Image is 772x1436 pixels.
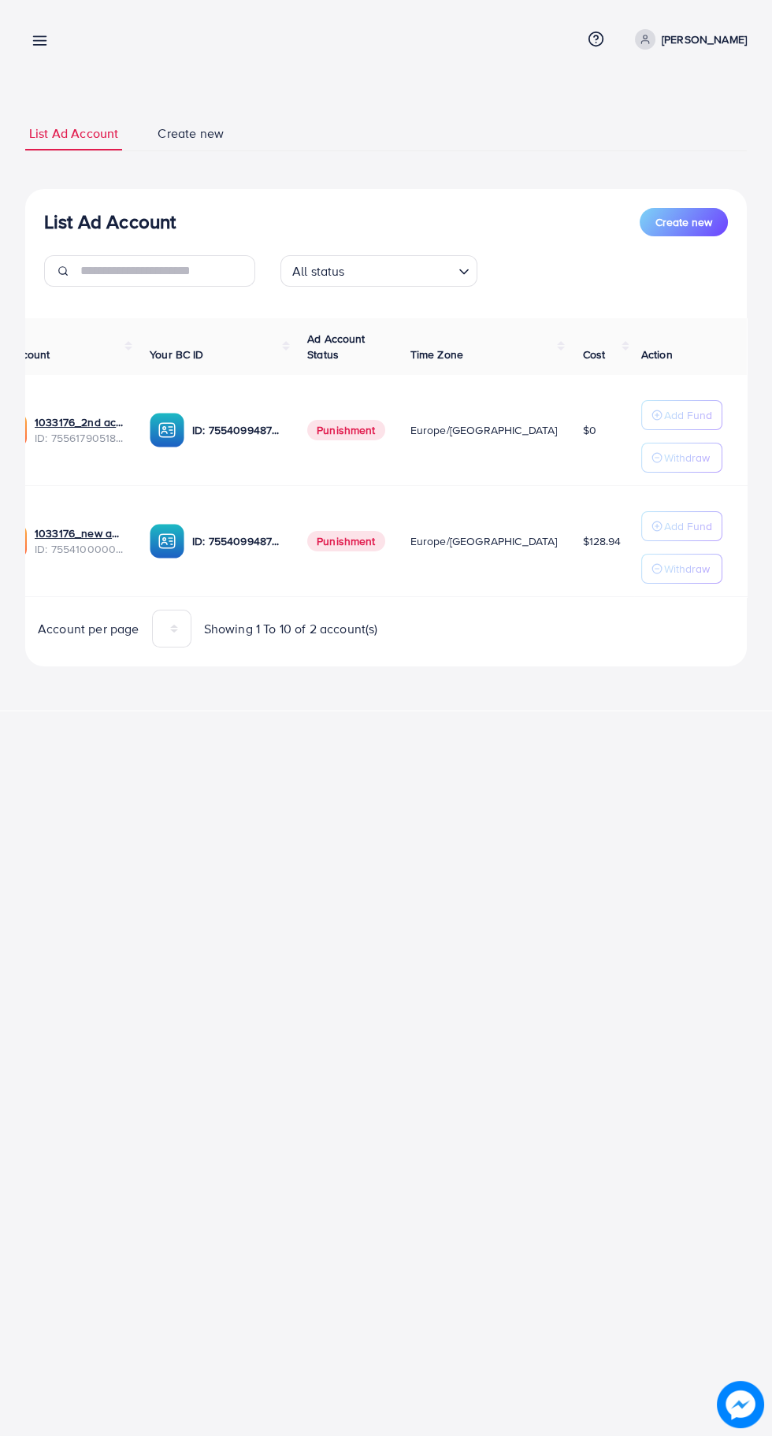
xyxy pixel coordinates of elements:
[158,124,224,143] span: Create new
[38,620,139,638] span: Account per page
[204,620,378,638] span: Showing 1 To 10 of 2 account(s)
[289,260,348,283] span: All status
[582,422,596,438] span: $0
[582,347,605,362] span: Cost
[664,559,710,578] p: Withdraw
[641,554,722,584] button: Withdraw
[410,347,463,362] span: Time Zone
[307,331,366,362] span: Ad Account Status
[192,421,282,440] p: ID: 7554099487195987976
[410,533,558,549] span: Europe/[GEOGRAPHIC_DATA]
[410,422,558,438] span: Europe/[GEOGRAPHIC_DATA]
[641,511,722,541] button: Add Fund
[350,257,452,283] input: Search for option
[640,208,728,236] button: Create new
[280,255,477,287] div: Search for option
[722,1386,759,1423] img: image
[35,541,124,557] span: ID: 7554100000771506177
[150,347,204,362] span: Your BC ID
[664,448,710,467] p: Withdraw
[641,347,673,362] span: Action
[150,524,184,558] img: ic-ba-acc.ded83a64.svg
[35,414,124,430] a: 1033176_2nd account learning centre_1759310354931
[35,414,124,447] div: <span class='underline'>1033176_2nd account learning centre_1759310354931</span></br>755617905189...
[35,525,124,541] a: 1033176_new add account_1758826016703
[192,532,282,551] p: ID: 7554099487195987976
[641,443,722,473] button: Withdraw
[662,30,747,49] p: [PERSON_NAME]
[150,413,184,447] img: ic-ba-acc.ded83a64.svg
[35,525,124,558] div: <span class='underline'>1033176_new add account_1758826016703</span></br>7554100000771506177
[664,517,712,536] p: Add Fund
[307,420,385,440] span: Punishment
[44,210,176,233] h3: List Ad Account
[35,430,124,446] span: ID: 7556179051891802130
[307,531,385,551] span: Punishment
[629,29,747,50] a: [PERSON_NAME]
[641,400,722,430] button: Add Fund
[664,406,712,425] p: Add Fund
[582,533,621,549] span: $128.94
[29,124,118,143] span: List Ad Account
[655,214,712,230] span: Create new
